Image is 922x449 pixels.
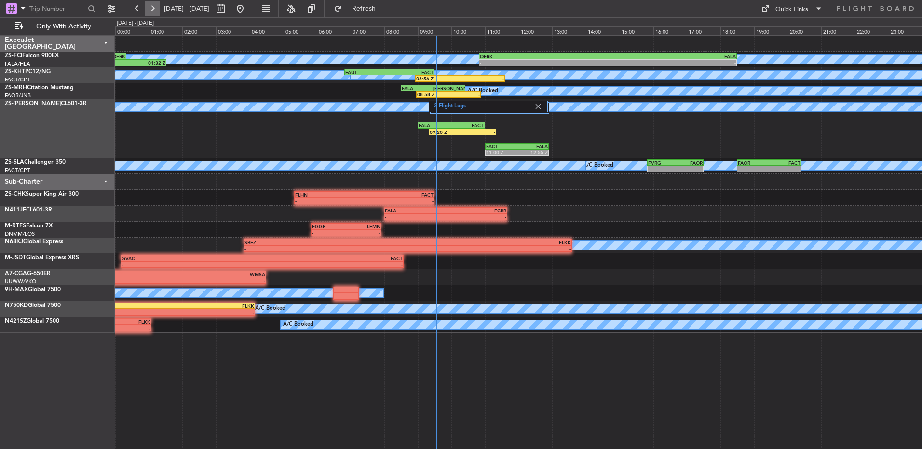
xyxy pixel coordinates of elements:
[687,26,720,35] div: 17:00
[73,271,265,277] div: WMSA
[351,26,384,35] div: 07:00
[583,158,613,173] div: A/C Booked
[284,26,317,35] div: 05:00
[149,26,183,35] div: 01:00
[98,309,254,315] div: -
[73,277,265,283] div: -
[5,53,22,59] span: ZS-FCI
[5,159,66,165] a: ZS-SLAChallenger 350
[11,19,105,34] button: Only With Activity
[115,26,149,35] div: 00:00
[250,26,284,35] div: 04:00
[5,101,61,106] span: ZS-[PERSON_NAME]
[312,224,346,229] div: EGGP
[468,84,498,98] div: A/C Booked
[534,102,542,111] img: gray-close.svg
[451,122,484,128] div: FACT
[345,69,389,75] div: FAUT
[329,1,387,16] button: Refresh
[648,166,675,172] div: -
[5,255,79,261] a: M-JSDTGlobal Express XRS
[164,4,209,13] span: [DATE] - [DATE]
[788,26,822,35] div: 20:00
[5,76,30,83] a: FACT/CPT
[769,166,800,172] div: -
[485,26,519,35] div: 11:00
[182,26,216,35] div: 02:00
[448,92,480,97] div: -
[29,1,85,16] input: Trip Number
[385,208,446,213] div: FALA
[738,160,769,166] div: FAOR
[5,167,30,174] a: FACT/CPT
[608,53,736,59] div: FALA
[5,287,61,292] a: 9H-MAXGlobal 7500
[5,159,24,165] span: ZS-SLA
[5,101,87,106] a: ZS-[PERSON_NAME]CL601-3R
[480,60,608,66] div: -
[5,223,53,229] a: M-RTFSFalcon 7X
[769,160,800,166] div: FACT
[5,85,74,91] a: ZS-MRHCitation Mustang
[418,26,452,35] div: 09:00
[5,191,26,197] span: ZS-CHK
[344,5,384,12] span: Refresh
[5,287,28,292] span: 9H-MAX
[5,207,26,213] span: N411JE
[416,76,460,81] div: 08:56 Z
[244,239,407,245] div: SBFZ
[430,129,462,135] div: 09:20 Z
[419,122,451,128] div: FALA
[5,230,35,238] a: DNMM/LOS
[480,53,608,59] div: OERK
[519,26,553,35] div: 12:00
[312,230,346,236] div: -
[117,19,154,27] div: [DATE] - [DATE]
[5,271,27,277] span: A7-CGA
[754,26,788,35] div: 19:00
[855,26,889,35] div: 22:00
[517,149,548,155] div: 12:55 Z
[738,166,769,172] div: -
[5,60,30,67] a: FALA/HLA
[295,192,365,198] div: FLHN
[446,214,506,220] div: -
[653,26,687,35] div: 16:00
[25,23,102,30] span: Only With Activity
[317,26,351,35] div: 06:00
[262,255,403,261] div: FACT
[385,214,446,220] div: -
[486,149,517,155] div: 11:00 Z
[756,1,827,16] button: Quick Links
[5,271,51,277] a: A7-CGAG-650ER
[5,85,27,91] span: ZS-MRH
[720,26,754,35] div: 18:00
[384,26,418,35] div: 08:00
[84,325,150,331] div: -
[608,60,736,66] div: -
[620,26,653,35] div: 15:00
[346,224,380,229] div: LFMN
[86,60,166,66] div: 01:32 Z
[517,144,548,149] div: FALA
[648,160,675,166] div: FVRG
[255,302,285,316] div: A/C Booked
[451,26,485,35] div: 10:00
[433,85,464,91] div: [PERSON_NAME]
[216,26,250,35] div: 03:00
[486,144,517,149] div: FACT
[5,191,79,197] a: ZS-CHKSuper King Air 300
[775,5,808,14] div: Quick Links
[5,69,25,75] span: ZS-KHT
[402,85,433,91] div: FALA
[122,255,262,261] div: GVAC
[5,223,26,229] span: M-RTFS
[5,303,61,308] a: N750KDGlobal 7500
[364,198,434,204] div: -
[98,303,254,309] div: FLKK
[675,160,702,166] div: FAOR
[5,53,59,59] a: ZS-FCIFalcon 900EX
[5,255,26,261] span: M-JSDT
[434,103,534,111] label: 2 Flight Legs
[364,192,434,198] div: FACT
